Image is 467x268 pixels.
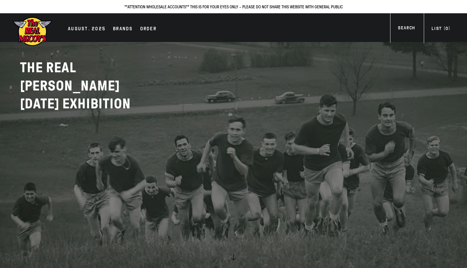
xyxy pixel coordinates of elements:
[68,25,106,34] div: AUGUST. 2025
[20,95,174,113] p: [DATE] EXHIBITION
[20,59,174,113] h2: THE REAL [PERSON_NAME]
[424,25,458,34] a: List (0)
[398,25,415,33] div: Search
[113,25,133,34] div: Brands
[12,16,52,47] img: mccoys-exhibition
[390,25,423,33] a: Search
[432,25,450,34] div: List ( )
[65,25,109,34] a: AUGUST. 2025
[445,26,448,31] span: 0
[140,25,156,34] div: Order
[137,25,160,34] a: Order
[6,3,461,10] p: **ATTENTION WHOLESALE ACCOUNTS** THIS IS FOR YOUR EYES ONLY - PLEASE DO NOT SHARE THIS WEBSITE WI...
